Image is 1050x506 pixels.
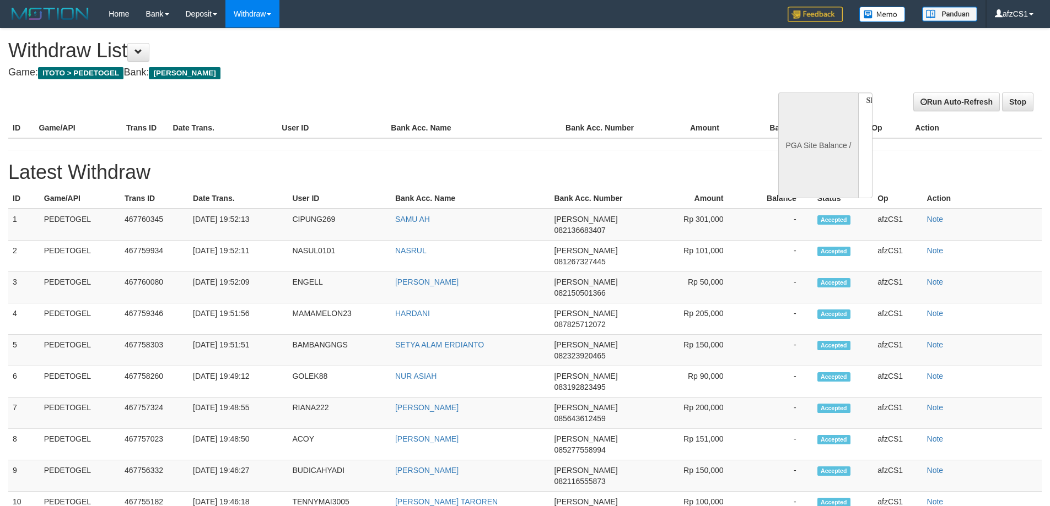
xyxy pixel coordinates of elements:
a: Note [927,403,944,412]
td: 467760080 [120,272,189,303]
td: 6 [8,366,40,398]
span: Accepted [817,247,850,256]
td: PEDETOGEL [40,366,120,398]
span: Accepted [817,309,850,319]
a: HARDANI [395,309,430,318]
th: User ID [288,188,391,209]
th: ID [8,118,35,138]
td: - [740,272,813,303]
span: Accepted [817,215,850,225]
th: Op [873,188,922,209]
a: [PERSON_NAME] TAROREN [395,497,498,506]
td: CIPUNG269 [288,209,391,241]
td: [DATE] 19:52:09 [189,272,288,303]
td: 9 [8,460,40,492]
td: Rp 101,000 [654,241,740,272]
span: 082136683407 [554,226,605,235]
span: [PERSON_NAME] [554,278,617,286]
th: Game/API [35,118,122,138]
span: Accepted [817,404,850,413]
th: Bank Acc. Name [386,118,561,138]
img: Feedback.jpg [788,7,843,22]
td: - [740,460,813,492]
td: PEDETOGEL [40,241,120,272]
span: 083192823495 [554,383,605,391]
span: 085277558994 [554,445,605,454]
a: [PERSON_NAME] [395,278,459,286]
td: - [740,398,813,429]
img: Button%20Memo.svg [859,7,906,22]
a: NASRUL [395,246,427,255]
span: 082323920465 [554,351,605,360]
td: Rp 150,000 [654,460,740,492]
td: Rp 150,000 [654,335,740,366]
span: Accepted [817,372,850,382]
img: panduan.png [922,7,977,21]
td: 3 [8,272,40,303]
td: PEDETOGEL [40,335,120,366]
span: 081267327445 [554,257,605,266]
td: [DATE] 19:51:56 [189,303,288,335]
a: Note [927,215,944,224]
img: MOTION_logo.png [8,6,92,22]
td: 467758260 [120,366,189,398]
th: Bank Acc. Number [561,118,648,138]
td: - [740,241,813,272]
a: SETYA ALAM ERDIANTO [395,340,484,349]
td: afzCS1 [873,398,922,429]
a: Note [927,372,944,380]
span: Accepted [817,466,850,476]
td: 1 [8,209,40,241]
td: 467760345 [120,209,189,241]
td: GOLEK88 [288,366,391,398]
th: User ID [277,118,386,138]
td: Rp 200,000 [654,398,740,429]
th: Bank Acc. Name [391,188,550,209]
a: Note [927,340,944,349]
a: [PERSON_NAME] [395,466,459,475]
a: Note [927,466,944,475]
td: BAMBANGNGS [288,335,391,366]
span: ITOTO > PEDETOGEL [38,67,123,79]
span: [PERSON_NAME] [554,309,617,318]
td: 467759934 [120,241,189,272]
td: NASUL0101 [288,241,391,272]
td: RIANA222 [288,398,391,429]
td: 2 [8,241,40,272]
a: Note [927,278,944,286]
th: ID [8,188,40,209]
td: 4 [8,303,40,335]
td: afzCS1 [873,241,922,272]
a: Note [927,246,944,255]
span: 082116555873 [554,477,605,486]
td: 467759346 [120,303,189,335]
span: Accepted [817,341,850,350]
td: afzCS1 [873,335,922,366]
a: [PERSON_NAME] [395,403,459,412]
td: ACOY [288,429,391,460]
span: [PERSON_NAME] [554,434,617,443]
span: Accepted [817,278,850,287]
td: afzCS1 [873,429,922,460]
td: - [740,303,813,335]
span: 087825712072 [554,320,605,329]
td: 467757023 [120,429,189,460]
td: afzCS1 [873,209,922,241]
a: NUR ASIAH [395,372,437,380]
td: [DATE] 19:49:12 [189,366,288,398]
td: afzCS1 [873,272,922,303]
td: [DATE] 19:52:11 [189,241,288,272]
td: Rp 90,000 [654,366,740,398]
th: Bank Acc. Number [550,188,654,209]
td: 467756332 [120,460,189,492]
td: [DATE] 19:52:13 [189,209,288,241]
th: Op [867,118,911,138]
h1: Latest Withdraw [8,161,1042,183]
td: [DATE] 19:46:27 [189,460,288,492]
td: Rp 205,000 [654,303,740,335]
td: [DATE] 19:48:55 [189,398,288,429]
h1: Withdraw List [8,40,689,62]
span: [PERSON_NAME] [554,340,617,349]
a: Note [927,434,944,443]
th: Balance [740,188,813,209]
